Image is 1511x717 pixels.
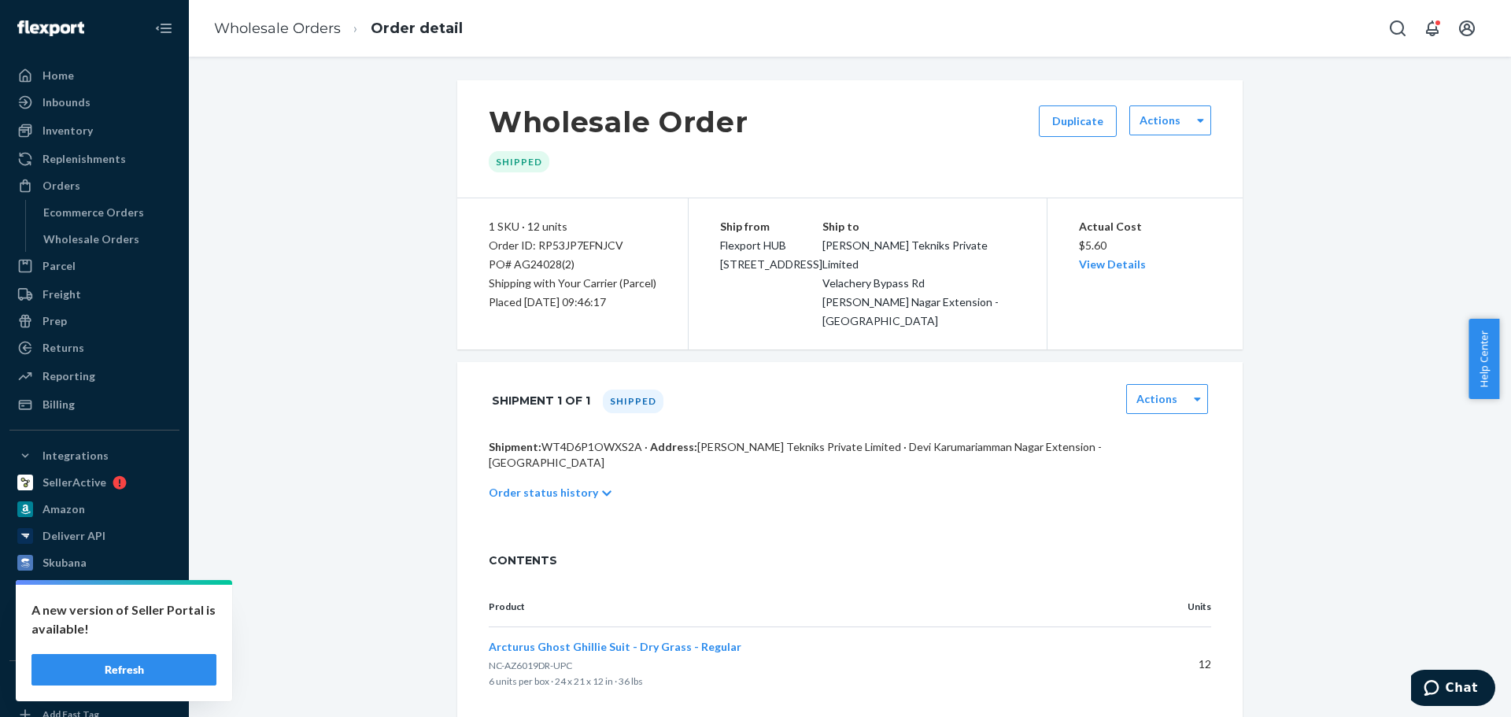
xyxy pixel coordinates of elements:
[720,238,822,271] span: Flexport HUB [STREET_ADDRESS]
[42,151,126,167] div: Replenishments
[489,553,1211,568] span: CONTENTS
[489,439,1211,471] p: WT4D6P1OWXS2A · [PERSON_NAME] Tekniks Private Limited · Devi Karumariamman Nagar Extension - [GEO...
[489,236,656,255] div: Order ID: RP53JP7EFNJCV
[489,600,1120,614] p: Product
[1469,319,1499,399] button: Help Center
[42,448,109,464] div: Integrations
[31,654,216,686] button: Refresh
[42,313,67,329] div: Prep
[9,470,179,495] a: SellerActive
[9,90,179,115] a: Inbounds
[1145,600,1211,614] p: Units
[1417,13,1448,44] button: Open notifications
[42,368,95,384] div: Reporting
[489,217,656,236] div: 1 SKU · 12 units
[9,173,179,198] a: Orders
[1411,670,1495,709] iframe: Opens a widget where you can chat to one of our agents
[1140,113,1180,128] label: Actions
[822,238,999,327] span: [PERSON_NAME] Tekniks Private Limited Velachery Bypass Rd [PERSON_NAME] Nagar Extension - [GEOGRA...
[42,501,85,517] div: Amazon
[492,384,590,417] h1: Shipment 1 of 1
[42,94,91,110] div: Inbounds
[35,227,180,252] a: Wholesale Orders
[42,286,81,302] div: Freight
[489,274,656,293] p: Shipping with Your Carrier (Parcel)
[42,123,93,139] div: Inventory
[9,577,179,602] a: Walmart
[42,340,84,356] div: Returns
[9,604,179,629] a: Shopify
[489,293,656,312] div: Placed [DATE] 09:46:17
[489,640,741,653] span: Arcturus Ghost Ghillie Suit - Dry Grass - Regular
[17,20,84,36] img: Flexport logo
[489,151,549,172] div: Shipped
[822,217,1015,236] p: Ship to
[9,497,179,522] a: Amazon
[1136,391,1177,407] label: Actions
[42,258,76,274] div: Parcel
[214,20,341,37] a: Wholesale Orders
[42,555,87,571] div: Skubana
[9,635,179,654] a: Add Integration
[9,523,179,549] a: Deliverr API
[9,63,179,88] a: Home
[9,309,179,334] a: Prep
[9,674,179,699] button: Fast Tags
[42,475,106,490] div: SellerActive
[1079,257,1146,271] a: View Details
[9,392,179,417] a: Billing
[1079,217,1212,236] p: Actual Cost
[43,205,144,220] div: Ecommerce Orders
[31,601,216,638] p: A new version of Seller Portal is available!
[650,440,697,453] span: Address:
[489,674,1120,689] p: 6 units per box · 24 x 21 x 12 in · 36 lbs
[720,217,822,236] p: Ship from
[489,105,748,139] h1: Wholesale Order
[35,200,180,225] a: Ecommerce Orders
[9,335,179,360] a: Returns
[9,364,179,389] a: Reporting
[148,13,179,44] button: Close Navigation
[42,178,80,194] div: Orders
[371,20,463,37] a: Order detail
[42,528,105,544] div: Deliverr API
[489,485,598,501] p: Order status history
[603,390,663,413] div: Shipped
[9,282,179,307] a: Freight
[489,255,656,274] div: PO# AG24028(2)
[201,6,475,52] ol: breadcrumbs
[42,397,75,412] div: Billing
[9,253,179,279] a: Parcel
[42,68,74,83] div: Home
[1079,217,1212,274] div: $5.60
[1145,656,1211,672] p: 12
[9,443,179,468] button: Integrations
[9,146,179,172] a: Replenishments
[1382,13,1413,44] button: Open Search Box
[43,231,139,247] div: Wholesale Orders
[489,440,541,453] span: Shipment:
[489,639,741,655] button: Arcturus Ghost Ghillie Suit - Dry Grass - Regular
[1039,105,1117,137] button: Duplicate
[9,118,179,143] a: Inventory
[1451,13,1483,44] button: Open account menu
[9,550,179,575] a: Skubana
[489,660,572,671] span: NC-AZ6019DR-UPC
